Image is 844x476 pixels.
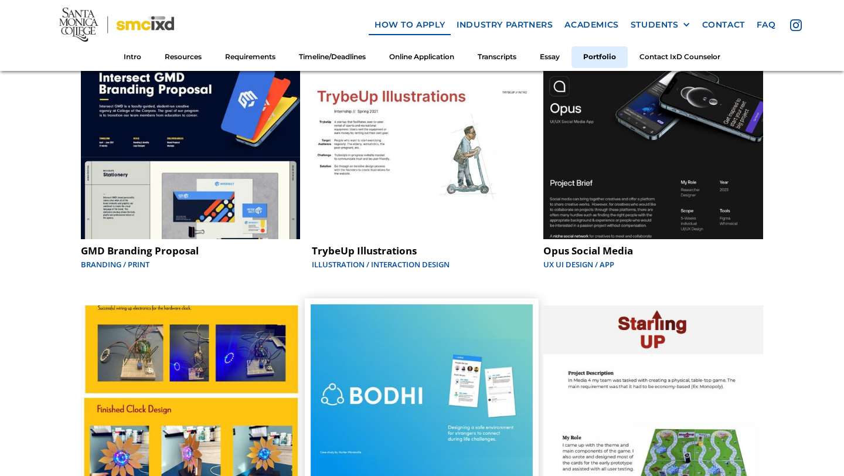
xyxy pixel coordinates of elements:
[451,13,559,35] a: industry partners
[528,46,571,68] a: Essay
[312,259,532,270] div: Illustration / Interaction Design
[213,46,287,68] a: Requirements
[81,245,301,257] div: GMD Branding Proposal
[559,13,624,35] a: Academics
[153,46,213,68] a: Resources
[631,19,679,29] div: STUDENTS
[543,245,763,257] div: Opus Social Media
[751,13,782,35] a: faq
[543,259,763,270] div: UX UI Design / App
[466,46,528,68] a: Transcripts
[571,46,628,68] a: Portfolio
[112,46,153,68] a: Intro
[75,50,307,276] a: GMD Branding ProposalBranding / Print
[628,46,732,68] a: Contact IxD Counselor
[312,245,532,257] div: TrybeUp Illustrations
[369,13,451,35] a: how to apply
[306,50,537,276] a: TrybeUp IllustrationsIllustration / Interaction Design
[537,50,769,276] a: Opus Social MediaUX UI Design / App
[59,8,175,42] img: Santa Monica College - SMC IxD logo
[631,19,690,29] div: STUDENTS
[696,13,751,35] a: contact
[287,46,377,68] a: Timeline/Deadlines
[81,259,301,270] div: Branding / Print
[790,19,802,30] img: icon - instagram
[377,46,466,68] a: Online Application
